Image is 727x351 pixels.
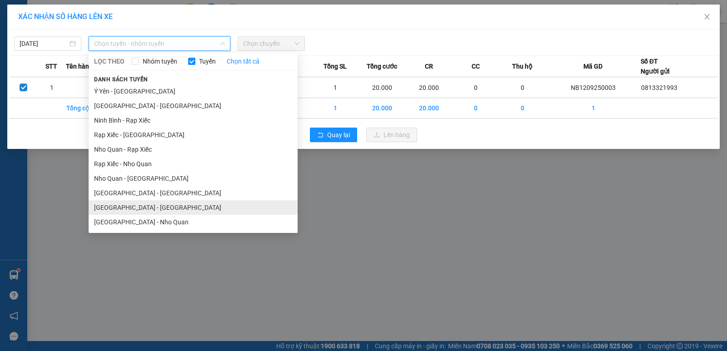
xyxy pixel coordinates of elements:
[45,61,57,71] span: STT
[546,98,641,119] td: 1
[89,215,298,229] li: [GEOGRAPHIC_DATA] - Nho Quan
[312,77,359,98] td: 1
[317,132,324,139] span: rollback
[89,75,154,84] span: Danh sách tuyến
[243,37,299,50] span: Chọn chuyến
[89,99,298,113] li: [GEOGRAPHIC_DATA] - [GEOGRAPHIC_DATA]
[94,56,124,66] span: LỌC THEO
[89,157,298,171] li: Rạp Xiếc - Nho Quan
[50,34,206,45] li: Hotline: 19003086
[641,56,670,76] div: Số ĐT Người gửi
[89,113,298,128] li: Ninh Bình - Rạp Xiếc
[453,77,499,98] td: 0
[11,66,94,127] b: GỬI : Văn phòng [GEOGRAPHIC_DATA]
[89,128,298,142] li: Rạp Xiếc - [GEOGRAPHIC_DATA]
[453,98,499,119] td: 0
[694,5,720,30] button: Close
[89,186,298,200] li: [GEOGRAPHIC_DATA] - [GEOGRAPHIC_DATA]
[66,61,93,71] span: Tên hàng
[18,12,113,21] span: XÁC NHẬN SỐ HÀNG LÊN XE
[38,77,66,98] td: 1
[703,13,711,20] span: close
[99,66,158,86] h1: NB1209250003
[139,56,181,66] span: Nhóm tuyến
[359,98,406,119] td: 20.000
[425,61,433,71] span: CR
[310,128,357,142] button: rollbackQuay lại
[220,41,225,46] span: down
[66,98,113,119] td: Tổng cộng
[499,98,546,119] td: 0
[227,56,259,66] a: Chọn tất cả
[359,77,406,98] td: 20.000
[89,142,298,157] li: Nho Quan - Rạp Xiếc
[89,200,298,215] li: [GEOGRAPHIC_DATA] - [GEOGRAPHIC_DATA]
[367,61,397,71] span: Tổng cước
[85,47,170,58] b: Gửi khách hàng
[195,56,219,66] span: Tuyến
[94,37,225,50] span: Chọn tuyến - nhóm tuyến
[366,128,417,142] button: uploadLên hàng
[89,171,298,186] li: Nho Quan - [GEOGRAPHIC_DATA]
[641,84,677,91] span: 0813321993
[512,61,533,71] span: Thu hộ
[20,39,68,49] input: 12/09/2025
[312,98,359,119] td: 1
[324,61,347,71] span: Tổng SL
[499,77,546,98] td: 0
[583,61,603,71] span: Mã GD
[11,11,57,57] img: logo.jpg
[406,77,453,98] td: 20.000
[89,84,298,99] li: Ý Yên - [GEOGRAPHIC_DATA]
[406,98,453,119] td: 20.000
[472,61,480,71] span: CC
[327,130,350,140] span: Quay lại
[50,22,206,34] li: Số 2 [PERSON_NAME], [GEOGRAPHIC_DATA]
[74,10,183,22] b: Duy Khang Limousine
[546,77,641,98] td: NB1209250003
